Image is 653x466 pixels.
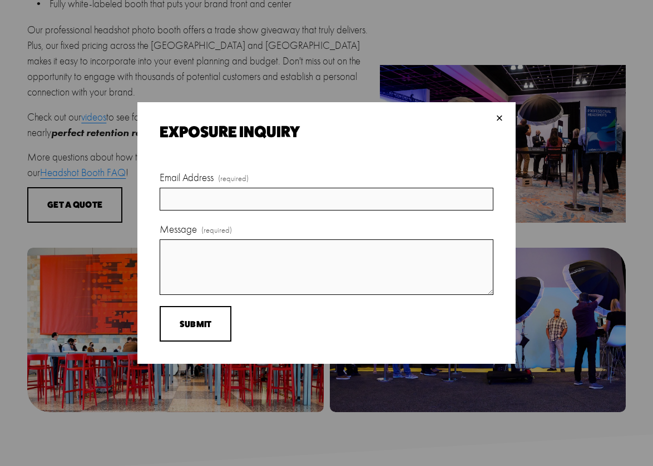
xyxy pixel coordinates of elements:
span: Email Address [160,170,214,186]
span: (required) [201,224,232,237]
button: SubmitSubmit [160,306,231,342]
div: Exposure Inquiry [160,124,481,140]
span: Submit [180,319,212,329]
span: Message [160,222,197,237]
span: (required) [218,173,249,185]
div: Close [493,112,506,124]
